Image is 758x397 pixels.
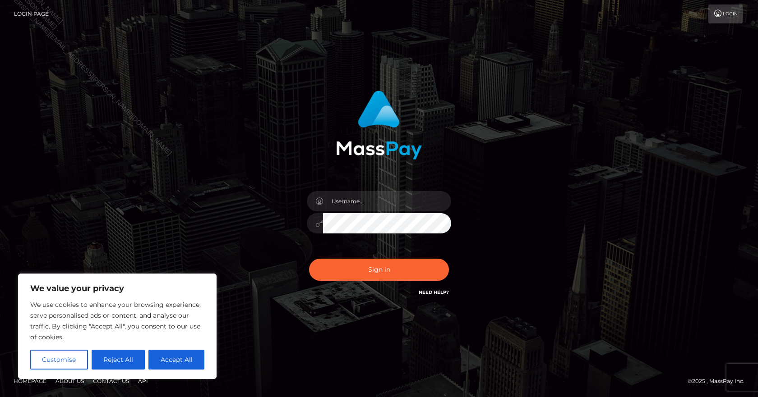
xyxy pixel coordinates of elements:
div: © 2025 , MassPay Inc. [688,376,751,386]
input: Username... [323,191,451,211]
a: Contact Us [89,374,133,388]
a: Login [708,5,743,23]
button: Sign in [309,259,449,281]
button: Reject All [92,350,145,370]
a: Login Page [14,5,49,23]
p: We use cookies to enhance your browsing experience, serve personalised ads or content, and analys... [30,299,204,342]
img: MassPay Login [336,91,422,160]
p: We value your privacy [30,283,204,294]
div: We value your privacy [18,274,217,379]
button: Accept All [148,350,204,370]
a: Homepage [10,374,50,388]
a: Need Help? [419,289,449,295]
a: API [134,374,152,388]
a: About Us [52,374,88,388]
button: Customise [30,350,88,370]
